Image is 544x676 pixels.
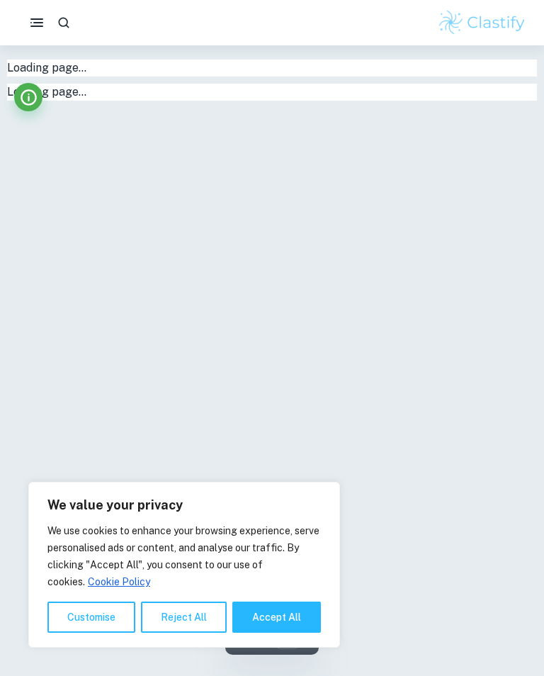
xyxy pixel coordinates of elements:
[232,602,321,633] button: Accept All
[14,83,42,111] button: Info
[7,84,537,101] div: Loading page…
[437,9,527,37] img: Clastify logo
[47,497,321,514] p: We value your privacy
[28,482,340,648] div: We value your privacy
[47,522,321,590] p: We use cookies to enhance your browsing experience, serve personalised ads or content, and analys...
[141,602,227,633] button: Reject All
[47,602,135,633] button: Customise
[7,60,537,77] div: Loading page…
[87,575,151,588] a: Cookie Policy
